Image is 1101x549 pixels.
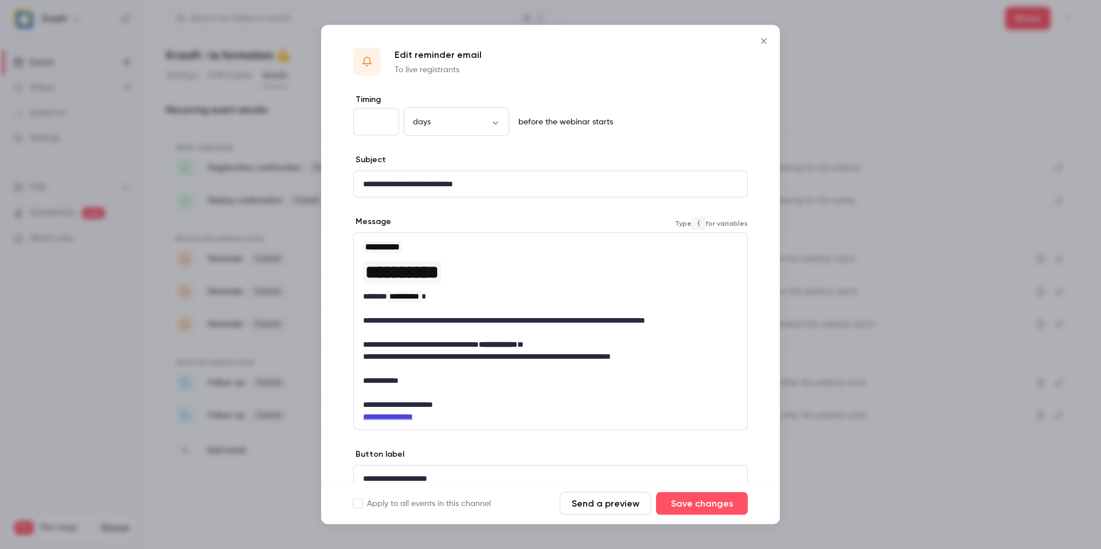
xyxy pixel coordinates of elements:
label: Subject [353,154,386,166]
label: Button label [353,449,404,460]
div: editor [354,466,747,492]
button: Close [752,30,775,53]
code: { [692,216,705,230]
button: Send a preview [560,492,651,515]
label: Timing [353,94,748,105]
div: days [404,116,509,127]
div: editor [354,171,747,197]
label: Message [353,216,391,228]
button: Save changes [656,492,748,515]
div: editor [354,233,747,430]
p: before the webinar starts [514,116,613,128]
label: Apply to all events in this channel [353,498,491,509]
p: To live registrants [395,64,482,76]
span: Type for variables [675,216,748,230]
p: Edit reminder email [395,48,482,62]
